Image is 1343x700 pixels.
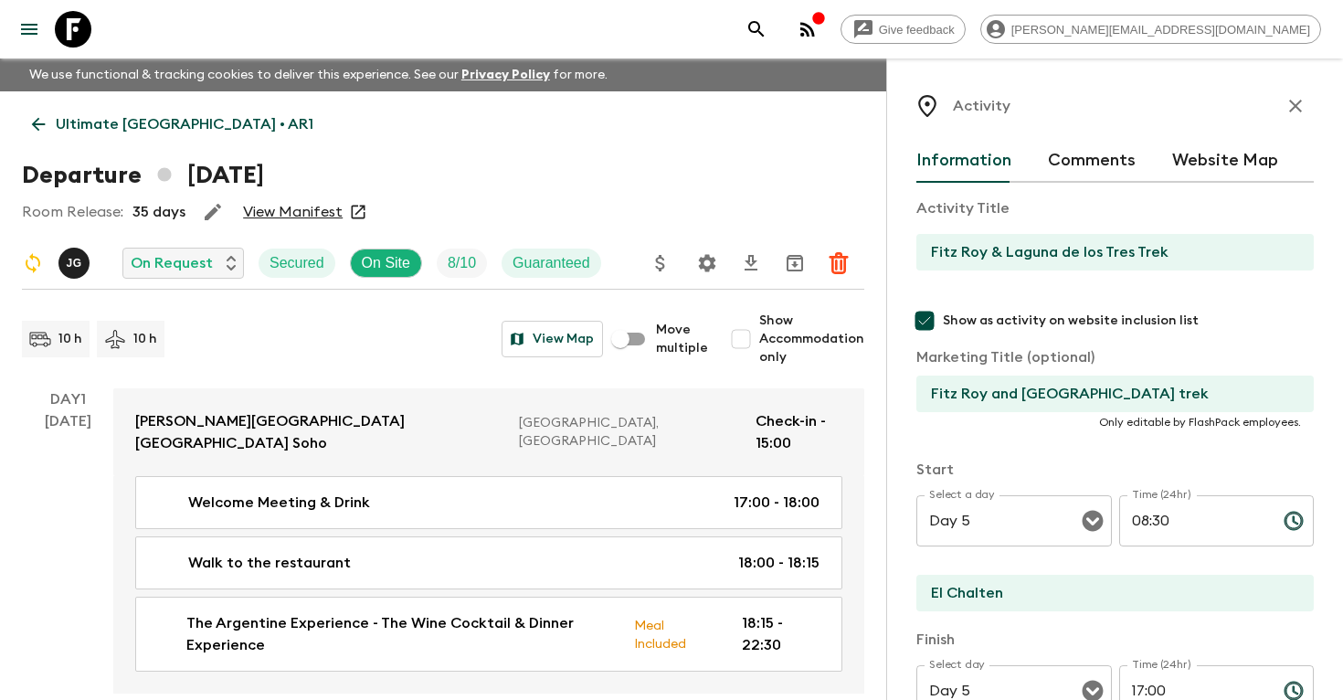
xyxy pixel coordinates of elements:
[634,615,713,653] p: Meal Included
[22,201,123,223] p: Room Release:
[656,321,708,357] span: Move multiple
[756,410,842,454] p: Check-in - 15:00
[502,321,603,357] button: View Map
[869,23,965,37] span: Give feedback
[916,575,1299,611] input: Start Location
[66,256,81,270] p: J G
[45,410,91,694] div: [DATE]
[916,346,1314,368] p: Marketing Title (optional)
[11,11,48,48] button: menu
[916,197,1314,219] p: Activity Title
[734,492,820,514] p: 17:00 - 18:00
[135,476,842,529] a: Welcome Meeting & Drink17:00 - 18:00
[1119,495,1269,546] input: hh:mm
[270,252,324,274] p: Secured
[135,597,842,672] a: The Argentine Experience - The Wine Cocktail & Dinner ExperienceMeal Included18:15 - 22:30
[820,245,857,281] button: Delete
[135,410,504,454] p: [PERSON_NAME][GEOGRAPHIC_DATA] [GEOGRAPHIC_DATA] Soho
[58,330,82,348] p: 10 h
[58,248,93,279] button: JG
[1275,503,1312,539] button: Choose time, selected time is 8:30 AM
[186,612,619,656] p: The Argentine Experience - The Wine Cocktail & Dinner Experience
[113,388,864,476] a: [PERSON_NAME][GEOGRAPHIC_DATA] [GEOGRAPHIC_DATA] Soho[GEOGRAPHIC_DATA], [GEOGRAPHIC_DATA]Check-in...
[916,376,1299,412] input: If necessary, use this field to override activity title
[980,15,1321,44] div: [PERSON_NAME][EMAIL_ADDRESS][DOMAIN_NAME]
[929,657,985,673] label: Select day
[689,245,725,281] button: Settings
[22,388,113,410] p: Day 1
[188,552,351,574] p: Walk to the restaurant
[738,11,775,48] button: search adventures
[953,95,1010,117] p: Activity
[1132,487,1191,503] label: Time (24hr)
[22,157,264,194] h1: Departure [DATE]
[738,552,820,574] p: 18:00 - 18:15
[1048,139,1136,183] button: Comments
[777,245,813,281] button: Archive (Completed, Cancelled or Unsynced Departures only)
[437,249,487,278] div: Trip Fill
[513,252,590,274] p: Guaranteed
[243,203,343,221] a: View Manifest
[929,487,994,503] label: Select a day
[1132,657,1191,673] label: Time (24hr)
[131,252,213,274] p: On Request
[642,245,679,281] button: Update Price, Early Bird Discount and Costs
[742,612,820,656] p: 18:15 - 22:30
[841,15,966,44] a: Give feedback
[759,312,864,366] span: Show Accommodation only
[733,245,769,281] button: Download CSV
[1172,139,1278,183] button: Website Map
[1001,23,1320,37] span: [PERSON_NAME][EMAIL_ADDRESS][DOMAIN_NAME]
[448,252,476,274] p: 8 / 10
[132,201,185,223] p: 35 days
[135,536,842,589] a: Walk to the restaurant18:00 - 18:15
[22,252,44,274] svg: Sync Required - Changes detected
[22,106,323,143] a: Ultimate [GEOGRAPHIC_DATA] • AR1
[461,69,550,81] a: Privacy Policy
[916,234,1299,270] input: E.g Hozuagawa boat tour
[916,139,1011,183] button: Information
[916,459,1314,481] p: Start
[916,629,1314,651] p: Finish
[1080,508,1105,534] button: Open
[259,249,335,278] div: Secured
[188,492,370,514] p: Welcome Meeting & Drink
[56,113,313,135] p: Ultimate [GEOGRAPHIC_DATA] • AR1
[58,253,93,268] span: Jessica Giachello
[350,249,422,278] div: On Site
[519,414,741,451] p: [GEOGRAPHIC_DATA], [GEOGRAPHIC_DATA]
[133,330,157,348] p: 10 h
[22,58,615,91] p: We use functional & tracking cookies to deliver this experience. See our for more.
[929,415,1301,430] p: Only editable by FlashPack employees.
[943,312,1199,330] span: Show as activity on website inclusion list
[362,252,410,274] p: On Site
